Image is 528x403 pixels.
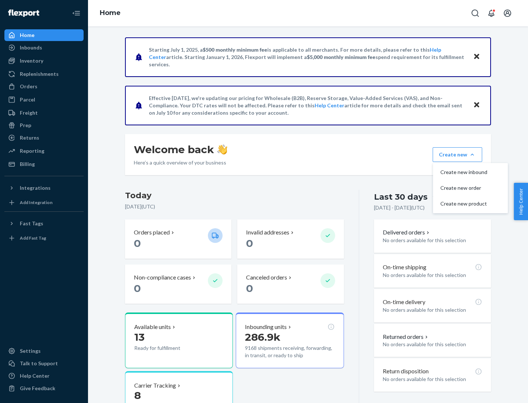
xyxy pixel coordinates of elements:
[125,190,344,202] h3: Today
[237,265,344,304] button: Canceled orders 0
[307,54,375,60] span: $5,000 monthly minimum fee
[236,313,344,368] button: Inbounding units286.9k9168 shipments receiving, forwarding, in transit, or ready to ship
[434,164,506,180] button: Create new inbound
[8,10,39,17] img: Flexport logo
[4,107,84,119] a: Freight
[134,237,141,249] span: 0
[514,183,528,220] button: Help Center
[4,29,84,41] a: Home
[94,3,126,24] ol: breadcrumbs
[246,282,253,295] span: 0
[134,344,202,352] p: Ready for fulfillment
[203,47,267,53] span: $500 monthly minimum fee
[20,109,38,117] div: Freight
[246,273,287,282] p: Canceled orders
[20,70,59,78] div: Replenishments
[4,42,84,53] a: Inbounds
[20,184,51,192] div: Integrations
[434,180,506,196] button: Create new order
[472,100,481,111] button: Close
[4,55,84,67] a: Inventory
[134,323,171,331] p: Available units
[440,201,487,206] span: Create new product
[237,219,344,259] button: Invalid addresses 0
[20,44,42,51] div: Inbounds
[134,331,144,343] span: 13
[383,263,426,271] p: On-time shipping
[383,306,482,314] p: No orders available for this selection
[134,273,191,282] p: Non-compliance cases
[20,122,31,129] div: Prep
[125,219,231,259] button: Orders placed 0
[4,132,84,144] a: Returns
[20,96,35,103] div: Parcel
[4,232,84,244] a: Add Fast Tag
[500,6,515,21] button: Open account menu
[4,197,84,208] a: Add Integration
[374,204,425,211] p: [DATE] - [DATE] ( UTC )
[20,235,46,241] div: Add Fast Tag
[20,32,34,39] div: Home
[4,119,84,131] a: Prep
[383,341,482,348] p: No orders available for this selection
[149,95,466,117] p: Effective [DATE], we're updating our pricing for Wholesale (B2B), Reserve Storage, Value-Added Se...
[20,347,41,355] div: Settings
[245,323,287,331] p: Inbounding units
[125,265,231,304] button: Non-compliance cases 0
[20,147,44,155] div: Reporting
[4,182,84,194] button: Integrations
[20,83,37,90] div: Orders
[4,382,84,394] button: Give Feedback
[383,333,429,341] button: Returned orders
[383,376,482,383] p: No orders available for this selection
[484,6,499,21] button: Open notifications
[245,344,334,359] p: 9168 shipments receiving, forwarding, in transit, or ready to ship
[100,9,121,17] a: Home
[374,191,428,203] div: Last 30 days
[4,218,84,229] button: Fast Tags
[20,199,52,206] div: Add Integration
[4,370,84,382] a: Help Center
[4,145,84,157] a: Reporting
[4,94,84,106] a: Parcel
[20,385,55,392] div: Give Feedback
[472,52,481,62] button: Close
[245,331,280,343] span: 286.9k
[20,360,58,367] div: Talk to Support
[383,271,482,279] p: No orders available for this selection
[4,358,84,369] a: Talk to Support
[69,6,84,21] button: Close Navigation
[4,345,84,357] a: Settings
[383,298,425,306] p: On-time delivery
[134,389,141,402] span: 8
[4,68,84,80] a: Replenishments
[125,203,344,210] p: [DATE] ( UTC )
[468,6,483,21] button: Open Search Box
[20,134,39,141] div: Returns
[383,367,429,376] p: Return disposition
[134,381,176,390] p: Carrier Tracking
[134,228,170,237] p: Orders placed
[134,159,227,166] p: Here’s a quick overview of your business
[149,46,466,68] p: Starting July 1, 2025, a is applicable to all merchants. For more details, please refer to this a...
[246,237,253,249] span: 0
[4,158,84,170] a: Billing
[434,196,506,212] button: Create new product
[383,237,482,244] p: No orders available for this selection
[440,185,487,191] span: Create new order
[20,220,43,227] div: Fast Tags
[4,81,84,92] a: Orders
[433,147,482,162] button: Create newCreate new inboundCreate new orderCreate new product
[20,57,43,64] div: Inventory
[134,282,141,295] span: 0
[246,228,289,237] p: Invalid addresses
[134,143,227,156] h1: Welcome back
[440,170,487,175] span: Create new inbound
[315,102,344,108] a: Help Center
[125,313,233,368] button: Available units13Ready for fulfillment
[383,228,431,237] button: Delivered orders
[20,372,49,380] div: Help Center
